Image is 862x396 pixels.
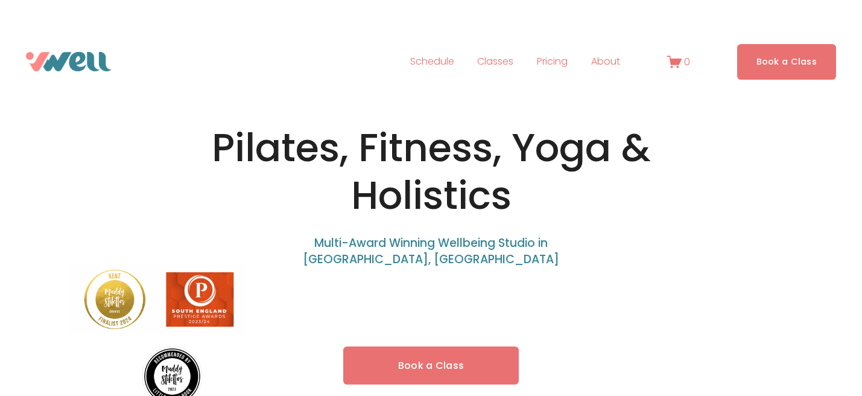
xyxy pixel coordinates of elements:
[26,52,112,71] img: VWell
[477,53,513,71] span: Classes
[410,52,454,71] a: Schedule
[684,55,690,69] span: 0
[343,346,519,385] a: Book a Class
[591,53,620,71] span: About
[477,52,513,71] a: folder dropdown
[591,52,620,71] a: folder dropdown
[537,52,568,71] a: Pricing
[160,124,702,220] h1: Pilates, Fitness, Yoga & Holistics
[737,44,837,80] a: Book a Class
[303,235,559,267] span: Multi-Award Winning Wellbeing Studio in [GEOGRAPHIC_DATA], [GEOGRAPHIC_DATA]
[667,54,691,69] a: 0 items in cart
